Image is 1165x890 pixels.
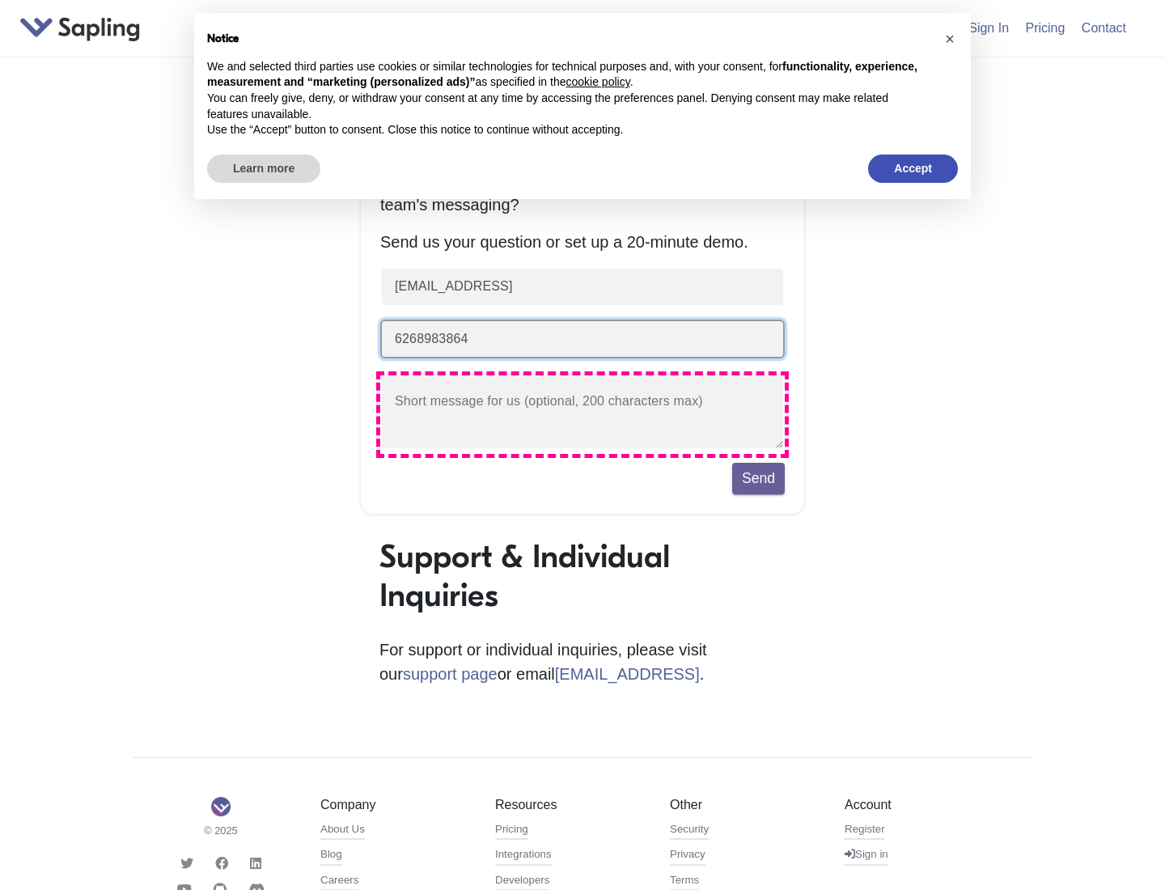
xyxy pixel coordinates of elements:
[379,537,786,615] h1: Support & Individual Inquiries
[380,320,785,359] input: Phone number (optional)
[566,75,630,88] a: cookie policy
[670,846,705,866] a: Privacy
[670,821,709,841] a: Security
[379,638,786,686] p: For support or individual inquiries, please visit our or email .
[555,665,700,683] a: [EMAIL_ADDRESS]
[495,846,552,866] a: Integrations
[845,797,995,812] h5: Account
[845,846,888,866] a: Sign in
[207,155,320,184] button: Learn more
[945,30,955,48] span: ×
[250,857,261,870] i: LinkedIn
[215,857,228,870] i: Facebook
[207,122,932,138] p: Use the “Accept” button to consent. Close this notice to continue without accepting.
[380,267,785,307] input: Business email (required)
[495,821,528,841] a: Pricing
[495,797,646,812] h5: Resources
[207,59,932,91] p: We and selected third parties use cookies or similar technologies for technical purposes and, wit...
[1075,15,1133,41] a: Contact
[732,463,785,494] button: Send
[180,857,193,870] i: Twitter
[320,846,342,866] a: Blog
[868,155,958,184] button: Accept
[211,797,231,816] img: Sapling Logo
[962,15,1015,41] a: Sign In
[380,230,785,254] p: Send us your question or set up a 20-minute demo.
[207,91,932,122] p: You can freely give, deny, or withdraw your consent at any time by accessing the preferences pane...
[320,797,471,812] h5: Company
[207,32,932,46] h2: Notice
[146,823,296,838] small: © 2025
[845,821,885,841] a: Register
[320,821,365,841] a: About Us
[1019,15,1072,41] a: Pricing
[670,797,820,812] h5: Other
[403,665,498,683] a: support page
[937,26,963,52] button: Close this notice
